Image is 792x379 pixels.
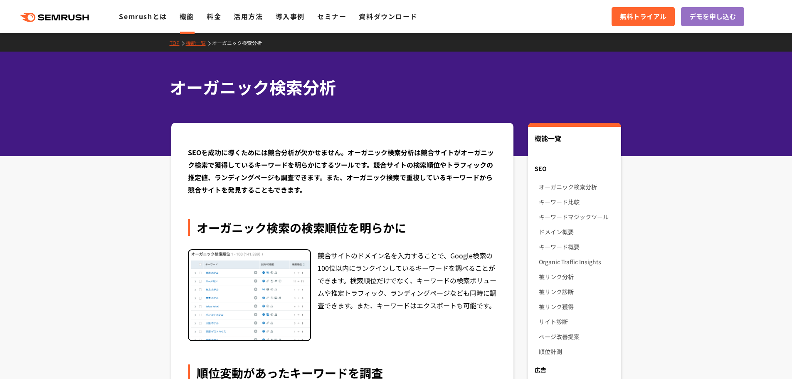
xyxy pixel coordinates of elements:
a: キーワードマジックツール [539,209,614,224]
a: サイト診断 [539,314,614,329]
h1: オーガニック検索分析 [170,75,614,99]
a: 被リンク分析 [539,269,614,284]
a: 被リンク診断 [539,284,614,299]
div: オーガニック検索の検索順位を明らかに [188,219,497,236]
a: セミナー [317,11,346,21]
div: SEO [528,161,621,176]
div: 機能一覧 [535,133,614,152]
a: Organic Traffic Insights [539,254,614,269]
a: オーガニック検索分析 [212,39,268,46]
a: キーワード概要 [539,239,614,254]
a: キーワード比較 [539,194,614,209]
a: デモを申し込む [681,7,744,26]
div: 広告 [528,362,621,377]
span: 無料トライアル [620,11,666,22]
a: ページ改善提案 [539,329,614,344]
a: TOP [170,39,186,46]
a: 活用方法 [234,11,263,21]
a: ドメイン概要 [539,224,614,239]
a: 被リンク獲得 [539,299,614,314]
a: 無料トライアル [612,7,675,26]
a: 料金 [207,11,221,21]
a: 機能一覧 [186,39,212,46]
a: オーガニック検索分析 [539,179,614,194]
a: Semrushとは [119,11,167,21]
a: 機能 [180,11,194,21]
a: 順位計測 [539,344,614,359]
span: デモを申し込む [689,11,736,22]
img: オーガニック検索分析 検索順位 [189,250,310,341]
a: 導入事例 [276,11,305,21]
div: 競合サイトのドメイン名を入力することで、Google検索の100位以内にランクインしているキーワードを調べることができます。検索順位だけでなく、キーワードの検索ボリュームや推定トラフィック、ラン... [318,249,497,342]
a: 資料ダウンロード [359,11,417,21]
div: SEOを成功に導くためには競合分析が欠かせません。オーガニック検索分析は競合サイトがオーガニック検索で獲得しているキーワードを明らかにするツールです。競合サイトの検索順位やトラフィックの推定値、... [188,146,497,196]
